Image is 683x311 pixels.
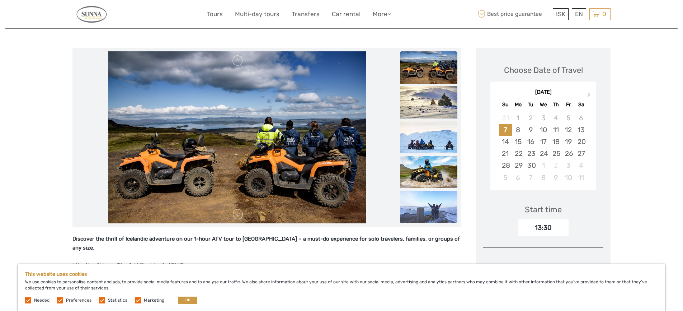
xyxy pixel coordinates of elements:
[476,8,551,20] span: Best price guarantee
[332,9,361,19] a: Car rental
[499,136,512,148] div: Choose Sunday, September 14th, 2025
[499,124,512,136] div: Choose Sunday, September 7th, 2025
[562,159,575,171] div: Choose Friday, October 3rd, 2025
[550,100,562,110] div: Th
[10,13,81,18] p: We're away right now. Please check back later!
[504,65,583,76] div: Choose Date of Travel
[373,9,391,19] a: More
[575,136,587,148] div: Choose Saturday, September 20th, 2025
[72,261,461,269] h4: Why You'll Love The 1-H Reykjavik ATV Tour:
[512,136,524,148] div: Choose Monday, September 15th, 2025
[18,264,665,311] div: We use cookies to personalise content and ads, to provide social media features and to analyse ou...
[562,124,575,136] div: Choose Friday, September 12th, 2025
[66,297,91,303] label: Preferences
[562,148,575,159] div: Choose Friday, September 26th, 2025
[562,172,575,184] div: Choose Friday, October 10th, 2025
[524,136,537,148] div: Choose Tuesday, September 16th, 2025
[550,172,562,184] div: Choose Thursday, October 9th, 2025
[512,159,524,171] div: Choose Monday, September 29th, 2025
[575,148,587,159] div: Choose Saturday, September 27th, 2025
[550,124,562,136] div: Choose Thursday, September 11th, 2025
[512,100,524,110] div: Mo
[537,148,550,159] div: Choose Wednesday, September 24th, 2025
[525,204,562,215] div: Start time
[575,172,587,184] div: Choose Saturday, October 11th, 2025
[108,51,366,224] img: 0800129a7ff749b3a7ec4948b66454ee_main_slider.jpeg
[512,124,524,136] div: Choose Monday, September 8th, 2025
[178,297,197,304] button: OK
[493,112,594,184] div: month 2025-09
[575,159,587,171] div: Choose Saturday, October 4th, 2025
[550,136,562,148] div: Choose Thursday, September 18th, 2025
[72,5,110,23] img: General info
[575,100,587,110] div: Sa
[207,9,223,19] a: Tours
[537,159,550,171] div: Choose Wednesday, October 1st, 2025
[400,121,457,153] img: eb0d549ef2614aebbf9110d8691a07bd_slider_thumbnail.jpeg
[562,100,575,110] div: Fr
[524,100,537,110] div: Tu
[93,245,94,251] span: .
[550,148,562,159] div: Choose Thursday, September 25th, 2025
[499,148,512,159] div: Choose Sunday, September 21st, 2025
[400,51,457,84] img: 0800129a7ff749b3a7ec4948b66454ee_slider_thumbnail.jpeg
[25,271,658,277] h5: This website uses cookies
[400,86,457,119] img: 1a6ce48fc28842949852543352193795_slider_thumbnail.jpeg
[499,112,512,124] div: Not available Sunday, August 31st, 2025
[235,9,279,19] a: Multi-day tours
[83,11,91,20] button: Open LiveChat chat widget
[584,90,595,102] button: Next Month
[524,172,537,184] div: Choose Tuesday, October 7th, 2025
[400,156,457,188] img: f851ccccd8a940ccbf11f952c42b37bd_slider_thumbnail.jpeg
[512,148,524,159] div: Choose Monday, September 22nd, 2025
[550,112,562,124] div: Not available Thursday, September 4th, 2025
[108,297,127,303] label: Statistics
[601,10,607,18] span: 0
[400,191,457,223] img: ca207eb14b0e440ba5c4f64cd3e0c262_slider_thumbnail.jpeg
[524,159,537,171] div: Choose Tuesday, September 30th, 2025
[537,100,550,110] div: We
[518,219,569,236] div: 13:30
[524,112,537,124] div: Not available Tuesday, September 2nd, 2025
[562,136,575,148] div: Choose Friday, September 19th, 2025
[575,124,587,136] div: Choose Saturday, September 13th, 2025
[537,112,550,124] div: Not available Wednesday, September 3rd, 2025
[562,112,575,124] div: Not available Friday, September 5th, 2025
[550,159,562,171] div: Not available Thursday, October 2nd, 2025
[499,100,512,110] div: Su
[499,159,512,171] div: Choose Sunday, September 28th, 2025
[490,89,596,96] div: [DATE]
[556,10,565,18] span: ISK
[575,112,587,124] div: Not available Saturday, September 6th, 2025
[537,136,550,148] div: Choose Wednesday, September 17th, 2025
[72,236,460,251] strong: Discover the thrill of Icelandic adventure on our 1-hour ATV tour to [GEOGRAPHIC_DATA] – a must-d...
[572,8,586,20] div: EN
[512,172,524,184] div: Choose Monday, October 6th, 2025
[34,297,50,303] label: Needed
[524,148,537,159] div: Choose Tuesday, September 23rd, 2025
[537,172,550,184] div: Choose Wednesday, October 8th, 2025
[512,112,524,124] div: Not available Monday, September 1st, 2025
[524,124,537,136] div: Choose Tuesday, September 9th, 2025
[144,297,164,303] label: Marketing
[537,124,550,136] div: Choose Wednesday, September 10th, 2025
[499,172,512,184] div: Choose Sunday, October 5th, 2025
[292,9,320,19] a: Transfers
